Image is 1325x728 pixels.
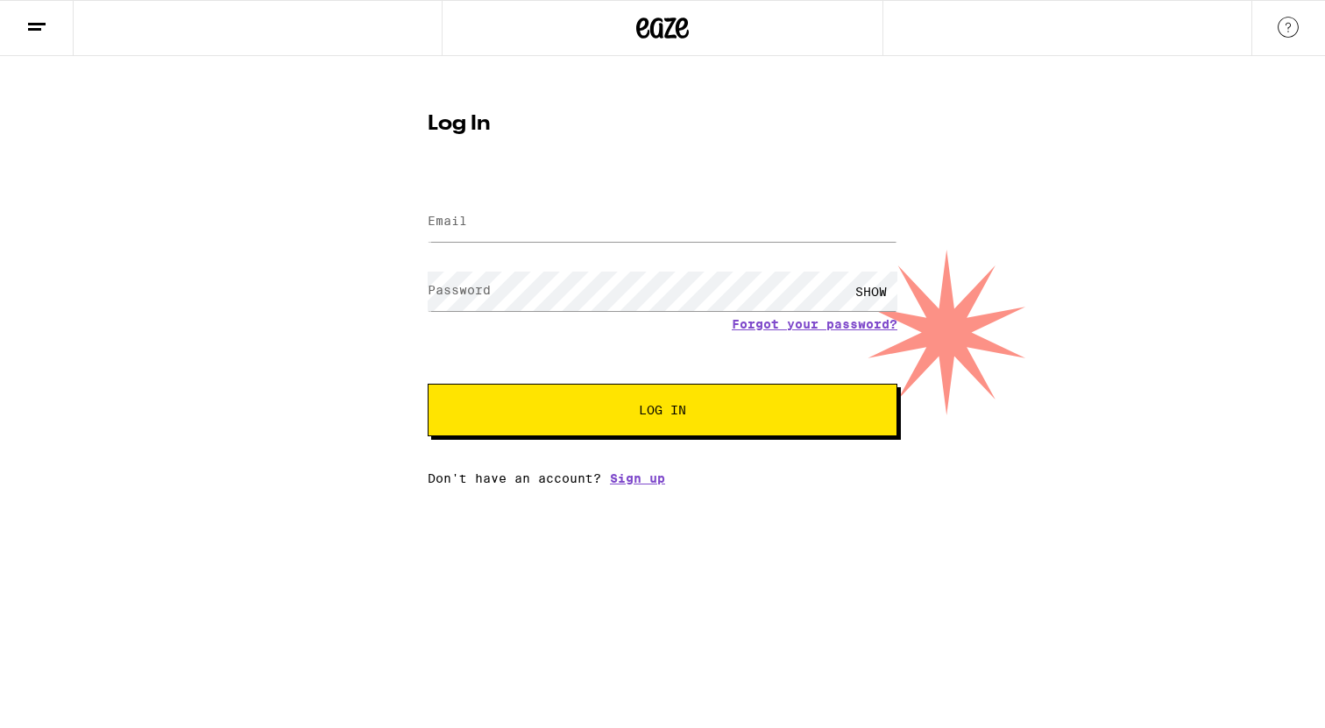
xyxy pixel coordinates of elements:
[639,404,686,416] span: Log In
[428,114,897,135] h1: Log In
[428,384,897,436] button: Log In
[428,202,897,242] input: Email
[610,471,665,485] a: Sign up
[428,471,897,485] div: Don't have an account?
[428,214,467,228] label: Email
[845,272,897,311] div: SHOW
[732,317,897,331] a: Forgot your password?
[428,283,491,297] label: Password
